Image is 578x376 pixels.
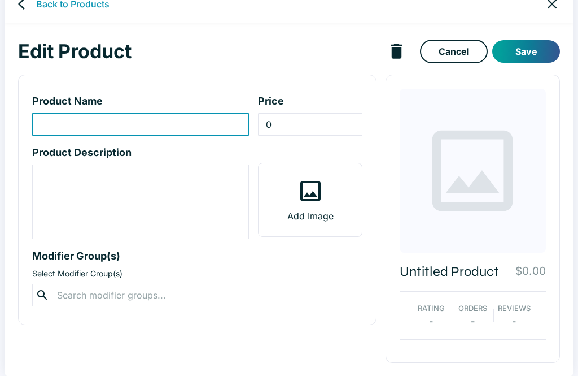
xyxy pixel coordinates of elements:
[515,263,546,279] p: $0.00
[471,314,475,328] p: -
[40,170,241,235] textarea: product-description-input
[458,303,487,314] p: Orders
[32,248,362,263] p: Modifier Group(s)
[32,268,362,279] p: Select Modifier Group(s)
[287,209,334,223] p: Add Image
[258,93,362,109] p: Price
[498,303,531,314] p: Reviews
[429,314,433,328] p: -
[32,93,249,109] p: Product Name
[382,37,411,66] button: delete product
[400,262,499,282] p: Untitled Product
[54,287,340,303] input: Search modifier groups...
[420,40,488,63] a: Cancel
[32,145,249,160] p: Product Description
[512,314,516,328] p: -
[32,113,249,136] input: product-name-input
[418,303,445,314] p: Rating
[258,113,362,136] input: product-price-input
[18,40,382,63] h1: Edit Product
[492,40,560,63] button: Save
